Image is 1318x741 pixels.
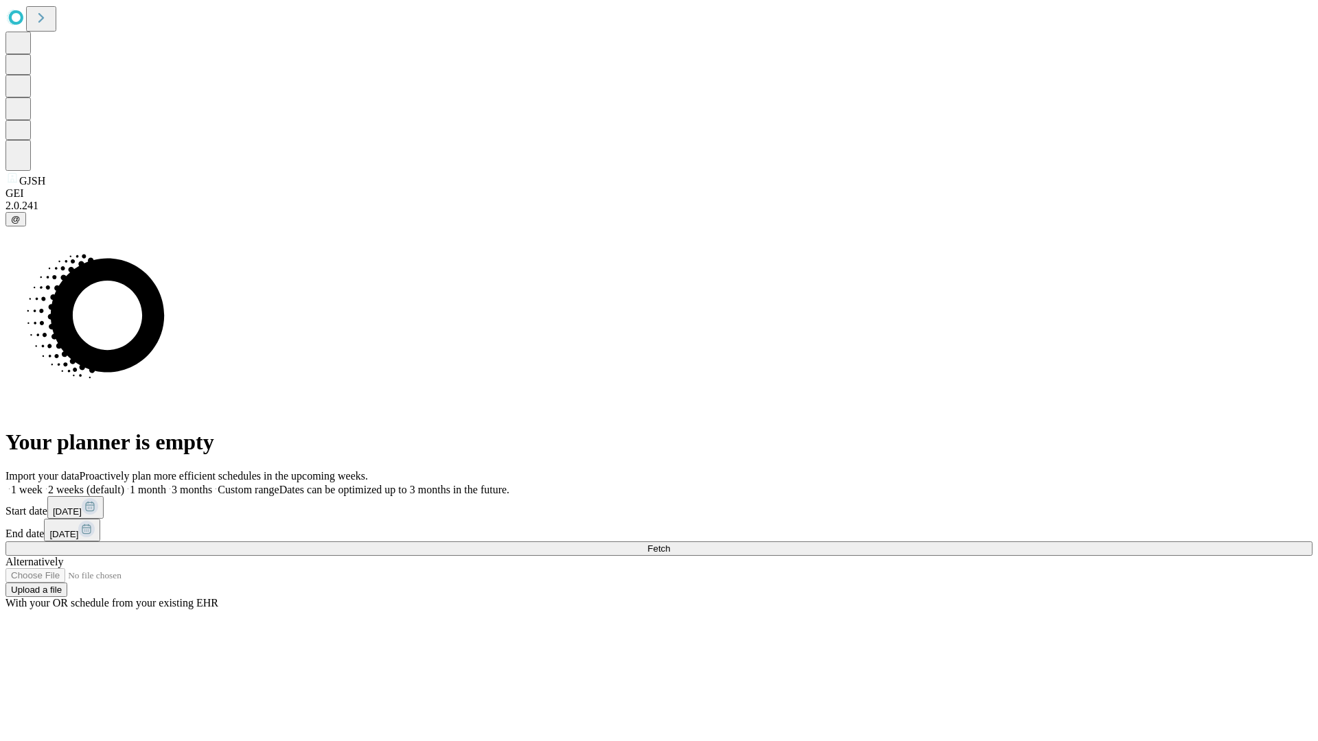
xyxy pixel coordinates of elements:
span: Import your data [5,470,80,482]
span: 1 month [130,484,166,495]
span: 2 weeks (default) [48,484,124,495]
span: @ [11,214,21,224]
span: GJSH [19,175,45,187]
button: Fetch [5,541,1313,556]
div: 2.0.241 [5,200,1313,212]
span: Alternatively [5,556,63,567]
span: Fetch [647,543,670,554]
span: [DATE] [53,506,82,517]
button: [DATE] [47,496,104,519]
span: With your OR schedule from your existing EHR [5,597,218,609]
h1: Your planner is empty [5,430,1313,455]
button: Upload a file [5,583,67,597]
span: 3 months [172,484,212,495]
span: Proactively plan more efficient schedules in the upcoming weeks. [80,470,368,482]
button: @ [5,212,26,226]
div: GEI [5,187,1313,200]
span: Custom range [218,484,279,495]
button: [DATE] [44,519,100,541]
div: End date [5,519,1313,541]
span: [DATE] [49,529,78,539]
span: Dates can be optimized up to 3 months in the future. [279,484,509,495]
div: Start date [5,496,1313,519]
span: 1 week [11,484,43,495]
